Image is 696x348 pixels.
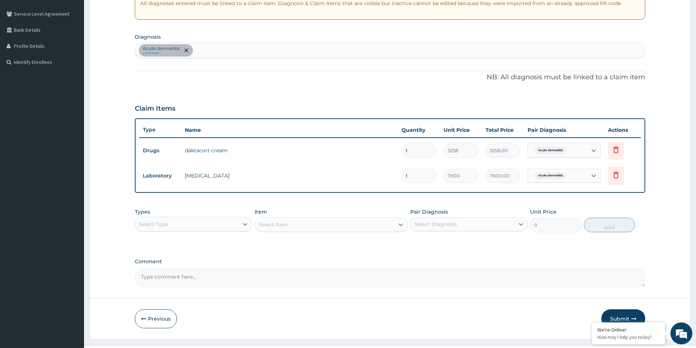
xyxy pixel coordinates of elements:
label: Unit Price [530,208,556,215]
td: [MEDICAL_DATA] [181,168,398,183]
th: Total Price [482,123,524,137]
p: NB: All diagnosis must be linked to a claim item [135,73,645,82]
span: We're online! [42,92,101,166]
th: Type [139,123,181,137]
label: Diagnosis [135,33,161,41]
button: Submit [601,309,645,328]
small: confirmed [143,51,180,55]
div: Chat with us now [38,41,123,50]
th: Name [181,123,398,137]
th: Quantity [398,123,440,137]
th: Pair Diagnosis [524,123,604,137]
label: Comment [135,259,645,265]
label: Types [135,209,150,215]
div: Select Type [139,221,168,228]
span: Acute dermatitis [535,172,566,179]
textarea: Type your message and hit 'Enter' [4,199,139,225]
p: How may I help you today? [597,334,659,340]
div: Minimize live chat window [120,4,137,21]
th: Actions [604,123,641,137]
td: Laboratory [139,169,181,183]
button: Add [584,218,635,232]
button: Previous [135,309,177,328]
td: daktacort cream [181,143,398,158]
span: Acute dermatitis [535,147,566,154]
div: Select Diagnosis [414,221,457,228]
p: Acute dermatitis [143,46,180,51]
th: Unit Price [440,123,482,137]
div: We're Online! [597,326,659,333]
span: remove selection option [183,47,190,54]
td: Drugs [139,144,181,157]
img: d_794563401_company_1708531726252_794563401 [14,37,30,55]
h3: Claim Items [135,105,175,113]
label: Item [255,208,267,215]
label: Pair Diagnosis [410,208,448,215]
